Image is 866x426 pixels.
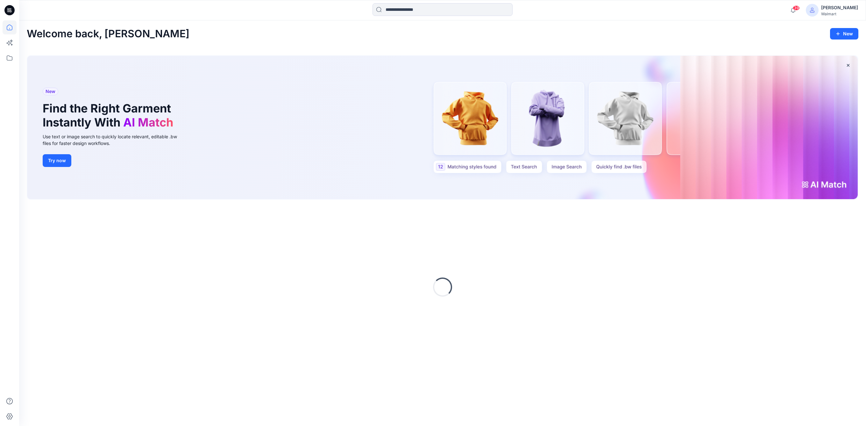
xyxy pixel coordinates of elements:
[46,88,55,95] span: New
[793,5,800,11] span: 39
[810,8,815,13] svg: avatar
[123,115,173,129] span: AI Match
[830,28,858,40] button: New
[43,133,186,147] div: Use text or image search to quickly locate relevant, editable .bw files for faster design workflows.
[821,4,858,11] div: [PERSON_NAME]
[27,28,189,40] h2: Welcome back, [PERSON_NAME]
[43,102,176,129] h1: Find the Right Garment Instantly With
[43,154,71,167] button: Try now
[821,11,858,16] div: Walmart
